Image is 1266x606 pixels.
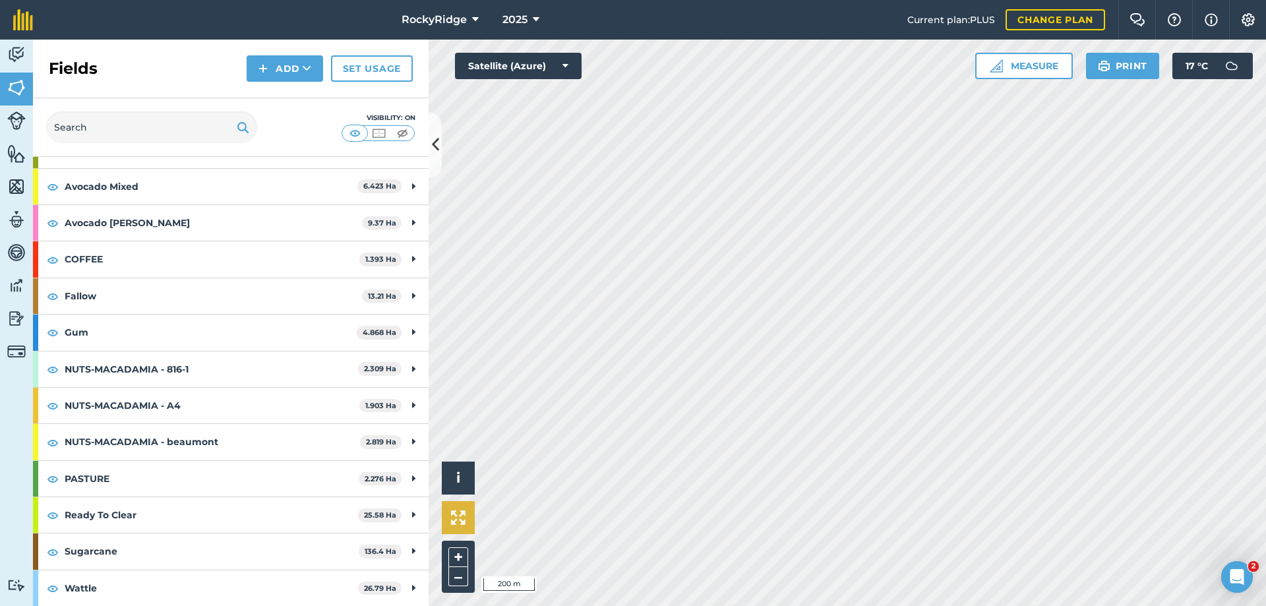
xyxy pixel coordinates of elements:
[442,462,475,495] button: i
[33,424,429,460] div: NUTS-MACADAMIA - beaumont2.819 Ha
[448,567,468,586] button: –
[1240,13,1256,26] img: A cog icon
[364,584,396,593] strong: 26.79 Ha
[65,424,360,460] strong: NUTS-MACADAMIA - beaumont
[13,9,33,30] img: fieldmargin Logo
[368,291,396,301] strong: 13.21 Ha
[7,342,26,361] img: svg+xml;base64,PD94bWwgdmVyc2lvbj0iMS4wIiBlbmNvZGluZz0idXRmLTgiPz4KPCEtLSBHZW5lcmF0b3I6IEFkb2JlIE...
[990,59,1003,73] img: Ruler icon
[502,12,527,28] span: 2025
[47,507,59,523] img: svg+xml;base64,PHN2ZyB4bWxucz0iaHR0cDovL3d3dy53My5vcmcvMjAwMC9zdmciIHdpZHRoPSIxOCIgaGVpZ2h0PSIyNC...
[65,315,357,350] strong: Gum
[47,288,59,304] img: svg+xml;base64,PHN2ZyB4bWxucz0iaHR0cDovL3d3dy53My5vcmcvMjAwMC9zdmciIHdpZHRoPSIxOCIgaGVpZ2h0PSIyNC...
[47,324,59,340] img: svg+xml;base64,PHN2ZyB4bWxucz0iaHR0cDovL3d3dy53My5vcmcvMjAwMC9zdmciIHdpZHRoPSIxOCIgaGVpZ2h0PSIyNC...
[451,510,466,525] img: Four arrows, one pointing top left, one top right, one bottom right and the last bottom left
[364,510,396,520] strong: 25.58 Ha
[975,53,1073,79] button: Measure
[394,127,411,140] img: svg+xml;base64,PHN2ZyB4bWxucz0iaHR0cDovL3d3dy53My5vcmcvMjAwMC9zdmciIHdpZHRoPSI1MCIgaGVpZ2h0PSI0MC...
[456,470,460,486] span: i
[65,461,359,497] strong: PASTURE
[33,570,429,606] div: Wattle26.79 Ha
[33,351,429,387] div: NUTS-MACADAMIA - 816-12.309 Ha
[65,205,362,241] strong: Avocado [PERSON_NAME]
[33,241,429,277] div: COFFEE1.393 Ha
[1086,53,1160,79] button: Print
[33,533,429,569] div: Sugarcane136.4 Ha
[258,61,268,76] img: svg+xml;base64,PHN2ZyB4bWxucz0iaHR0cDovL3d3dy53My5vcmcvMjAwMC9zdmciIHdpZHRoPSIxNCIgaGVpZ2h0PSIyNC...
[365,474,396,483] strong: 2.276 Ha
[33,388,429,423] div: NUTS-MACADAMIA - A41.903 Ha
[33,169,429,204] div: Avocado Mixed6.423 Ha
[364,364,396,373] strong: 2.309 Ha
[33,461,429,497] div: PASTURE2.276 Ha
[33,205,429,241] div: Avocado [PERSON_NAME]9.37 Ha
[1098,58,1110,74] img: svg+xml;base64,PHN2ZyB4bWxucz0iaHR0cDovL3d3dy53My5vcmcvMjAwMC9zdmciIHdpZHRoPSIxOSIgaGVpZ2h0PSIyNC...
[7,45,26,65] img: svg+xml;base64,PD94bWwgdmVyc2lvbj0iMS4wIiBlbmNvZGluZz0idXRmLTgiPz4KPCEtLSBHZW5lcmF0b3I6IEFkb2JlIE...
[33,497,429,533] div: Ready To Clear25.58 Ha
[7,243,26,262] img: svg+xml;base64,PD94bWwgdmVyc2lvbj0iMS4wIiBlbmNvZGluZz0idXRmLTgiPz4KPCEtLSBHZW5lcmF0b3I6IEFkb2JlIE...
[65,533,359,569] strong: Sugarcane
[1219,53,1245,79] img: svg+xml;base64,PD94bWwgdmVyc2lvbj0iMS4wIiBlbmNvZGluZz0idXRmLTgiPz4KPCEtLSBHZW5lcmF0b3I6IEFkb2JlIE...
[7,78,26,98] img: svg+xml;base64,PHN2ZyB4bWxucz0iaHR0cDovL3d3dy53My5vcmcvMjAwMC9zdmciIHdpZHRoPSI1NiIgaGVpZ2h0PSI2MC...
[365,547,396,556] strong: 136.4 Ha
[33,315,429,350] div: Gum4.868 Ha
[65,570,358,606] strong: Wattle
[47,471,59,487] img: svg+xml;base64,PHN2ZyB4bWxucz0iaHR0cDovL3d3dy53My5vcmcvMjAwMC9zdmciIHdpZHRoPSIxOCIgaGVpZ2h0PSIyNC...
[65,169,357,204] strong: Avocado Mixed
[342,113,415,123] div: Visibility: On
[1166,13,1182,26] img: A question mark icon
[366,437,396,446] strong: 2.819 Ha
[46,111,257,143] input: Search
[47,179,59,195] img: svg+xml;base64,PHN2ZyB4bWxucz0iaHR0cDovL3d3dy53My5vcmcvMjAwMC9zdmciIHdpZHRoPSIxOCIgaGVpZ2h0PSIyNC...
[1248,561,1259,572] span: 2
[1130,13,1145,26] img: Two speech bubbles overlapping with the left bubble in the forefront
[371,127,387,140] img: svg+xml;base64,PHN2ZyB4bWxucz0iaHR0cDovL3d3dy53My5vcmcvMjAwMC9zdmciIHdpZHRoPSI1MCIgaGVpZ2h0PSI0MC...
[47,215,59,231] img: svg+xml;base64,PHN2ZyB4bWxucz0iaHR0cDovL3d3dy53My5vcmcvMjAwMC9zdmciIHdpZHRoPSIxOCIgaGVpZ2h0PSIyNC...
[47,361,59,377] img: svg+xml;base64,PHN2ZyB4bWxucz0iaHR0cDovL3d3dy53My5vcmcvMjAwMC9zdmciIHdpZHRoPSIxOCIgaGVpZ2h0PSIyNC...
[363,328,396,337] strong: 4.868 Ha
[47,580,59,596] img: svg+xml;base64,PHN2ZyB4bWxucz0iaHR0cDovL3d3dy53My5vcmcvMjAwMC9zdmciIHdpZHRoPSIxOCIgaGVpZ2h0PSIyNC...
[455,53,582,79] button: Satellite (Azure)
[237,119,249,135] img: svg+xml;base64,PHN2ZyB4bWxucz0iaHR0cDovL3d3dy53My5vcmcvMjAwMC9zdmciIHdpZHRoPSIxOSIgaGVpZ2h0PSIyNC...
[7,309,26,328] img: svg+xml;base64,PD94bWwgdmVyc2lvbj0iMS4wIiBlbmNvZGluZz0idXRmLTgiPz4KPCEtLSBHZW5lcmF0b3I6IEFkb2JlIE...
[47,398,59,413] img: svg+xml;base64,PHN2ZyB4bWxucz0iaHR0cDovL3d3dy53My5vcmcvMjAwMC9zdmciIHdpZHRoPSIxOCIgaGVpZ2h0PSIyNC...
[247,55,323,82] button: Add
[7,276,26,295] img: svg+xml;base64,PD94bWwgdmVyc2lvbj0iMS4wIiBlbmNvZGluZz0idXRmLTgiPz4KPCEtLSBHZW5lcmF0b3I6IEFkb2JlIE...
[365,255,396,264] strong: 1.393 Ha
[368,218,396,227] strong: 9.37 Ha
[65,241,359,277] strong: COFFEE
[7,210,26,229] img: svg+xml;base64,PD94bWwgdmVyc2lvbj0iMS4wIiBlbmNvZGluZz0idXRmLTgiPz4KPCEtLSBHZW5lcmF0b3I6IEFkb2JlIE...
[365,401,396,410] strong: 1.903 Ha
[448,547,468,567] button: +
[1006,9,1105,30] a: Change plan
[7,144,26,164] img: svg+xml;base64,PHN2ZyB4bWxucz0iaHR0cDovL3d3dy53My5vcmcvMjAwMC9zdmciIHdpZHRoPSI1NiIgaGVpZ2h0PSI2MC...
[1205,12,1218,28] img: svg+xml;base64,PHN2ZyB4bWxucz0iaHR0cDovL3d3dy53My5vcmcvMjAwMC9zdmciIHdpZHRoPSIxNyIgaGVpZ2h0PSIxNy...
[49,58,98,79] h2: Fields
[1186,53,1208,79] span: 17 ° C
[7,177,26,197] img: svg+xml;base64,PHN2ZyB4bWxucz0iaHR0cDovL3d3dy53My5vcmcvMjAwMC9zdmciIHdpZHRoPSI1NiIgaGVpZ2h0PSI2MC...
[347,127,363,140] img: svg+xml;base64,PHN2ZyB4bWxucz0iaHR0cDovL3d3dy53My5vcmcvMjAwMC9zdmciIHdpZHRoPSI1MCIgaGVpZ2h0PSI0MC...
[33,278,429,314] div: Fallow13.21 Ha
[7,579,26,591] img: svg+xml;base64,PD94bWwgdmVyc2lvbj0iMS4wIiBlbmNvZGluZz0idXRmLTgiPz4KPCEtLSBHZW5lcmF0b3I6IEFkb2JlIE...
[331,55,413,82] a: Set usage
[65,351,358,387] strong: NUTS-MACADAMIA - 816-1
[1172,53,1253,79] button: 17 °C
[402,12,467,28] span: RockyRidge
[363,181,396,191] strong: 6.423 Ha
[47,544,59,560] img: svg+xml;base64,PHN2ZyB4bWxucz0iaHR0cDovL3d3dy53My5vcmcvMjAwMC9zdmciIHdpZHRoPSIxOCIgaGVpZ2h0PSIyNC...
[65,388,359,423] strong: NUTS-MACADAMIA - A4
[65,278,362,314] strong: Fallow
[47,252,59,268] img: svg+xml;base64,PHN2ZyB4bWxucz0iaHR0cDovL3d3dy53My5vcmcvMjAwMC9zdmciIHdpZHRoPSIxOCIgaGVpZ2h0PSIyNC...
[65,497,358,533] strong: Ready To Clear
[907,13,995,27] span: Current plan : PLUS
[1221,561,1253,593] iframe: Intercom live chat
[7,111,26,130] img: svg+xml;base64,PD94bWwgdmVyc2lvbj0iMS4wIiBlbmNvZGluZz0idXRmLTgiPz4KPCEtLSBHZW5lcmF0b3I6IEFkb2JlIE...
[47,435,59,450] img: svg+xml;base64,PHN2ZyB4bWxucz0iaHR0cDovL3d3dy53My5vcmcvMjAwMC9zdmciIHdpZHRoPSIxOCIgaGVpZ2h0PSIyNC...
